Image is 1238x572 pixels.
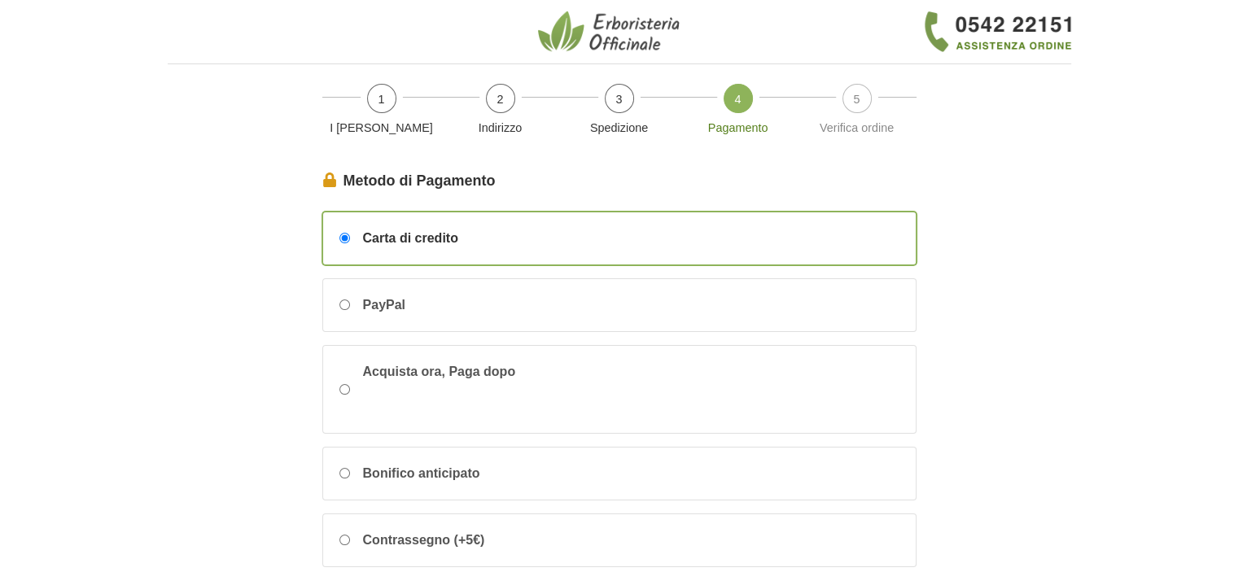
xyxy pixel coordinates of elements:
[339,384,350,395] input: Acquista ora, Paga dopo
[363,531,485,550] span: Contrassegno (+5€)
[339,299,350,310] input: PayPal
[605,84,634,113] span: 3
[486,84,515,113] span: 2
[448,120,553,138] p: Indirizzo
[363,362,607,417] span: Acquista ora, Paga dopo
[363,382,607,411] iframe: PayPal Message 1
[339,535,350,545] input: Contrassegno (+5€)
[724,84,753,113] span: 4
[363,229,458,248] span: Carta di credito
[685,120,791,138] p: Pagamento
[367,84,396,113] span: 1
[322,170,916,192] legend: Metodo di Pagamento
[339,468,350,478] input: Bonifico anticipato
[363,464,480,483] span: Bonifico anticipato
[339,233,350,243] input: Carta di credito
[538,10,685,54] img: Erboristeria Officinale
[329,120,435,138] p: I [PERSON_NAME]
[363,295,405,315] span: PayPal
[567,120,672,138] p: Spedizione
